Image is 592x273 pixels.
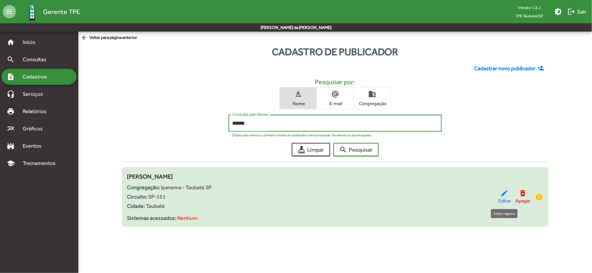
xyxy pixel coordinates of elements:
span: Apagar [516,197,531,205]
button: E-mail [317,87,353,109]
span: SP-151 [149,194,166,200]
mat-icon: menu [3,5,16,18]
mat-icon: home [7,38,15,46]
strong: Circuito: [127,194,148,200]
span: Gerente TPE [43,6,80,17]
span: E-mail [318,100,352,106]
span: TPE Taubaté/SP [510,12,549,20]
mat-icon: info [535,193,543,201]
div: Cadastro de publicador [78,44,592,59]
mat-icon: school [7,159,15,167]
span: Cadastros [19,73,56,81]
mat-icon: multiline_chart [7,125,15,133]
mat-icon: stadium [7,142,15,150]
strong: Cidade: [127,203,145,209]
strong: Congregação: [127,184,160,191]
span: Limpar [298,144,324,156]
span: Pesquisar [339,144,373,156]
mat-icon: delete_forever [519,189,527,197]
span: Cadastrar novo publicador [474,65,536,72]
span: Gráficos [19,125,52,133]
span: Voltar para página anterior [81,34,137,42]
mat-icon: headset_mic [7,90,15,98]
span: Serviços [19,90,52,98]
mat-icon: person_add [538,65,546,72]
mat-icon: print [7,107,15,115]
span: Congregação [355,100,389,106]
span: Sair [568,6,587,18]
button: Nome [280,87,316,109]
img: Logo [21,1,43,23]
mat-icon: search [7,56,15,64]
span: Nenhum [178,215,198,221]
mat-icon: domain [368,90,376,98]
span: Editar [499,197,511,205]
mat-icon: cleaning_services [298,146,306,154]
mat-icon: arrow_back [81,34,89,42]
mat-icon: search [339,146,347,154]
span: Eventos [19,142,51,150]
strong: Sistemas acessados: [127,215,177,221]
div: Versão: 1.8.1 [510,3,549,12]
span: Taubaté [146,203,165,209]
button: Limpar [292,143,330,156]
a: Gerente TPE [16,1,80,23]
mat-icon: brightness_medium [554,8,562,16]
button: Congregação [354,87,390,109]
span: [PERSON_NAME] [127,173,173,180]
button: Sair [565,6,589,18]
mat-icon: note_add [7,73,15,81]
span: Consultas [19,56,55,64]
span: Relatórios [19,107,55,115]
mat-icon: alternate_email [331,90,339,98]
button: Pesquisar [333,143,379,156]
span: Treinamentos [19,159,64,167]
h5: Pesquisar por: [127,78,543,86]
span: Nome [282,100,315,106]
span: Início [19,38,45,46]
span: Ipanema - Taubaté SP [161,184,212,191]
mat-icon: edit [501,189,509,197]
mat-icon: text_rotation_none [294,90,302,98]
mat-hint: Digite pelo menos o primeiro nome do publicador para pesquisar. Se atente às acentuações. [233,133,372,137]
mat-icon: logout [568,8,576,16]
